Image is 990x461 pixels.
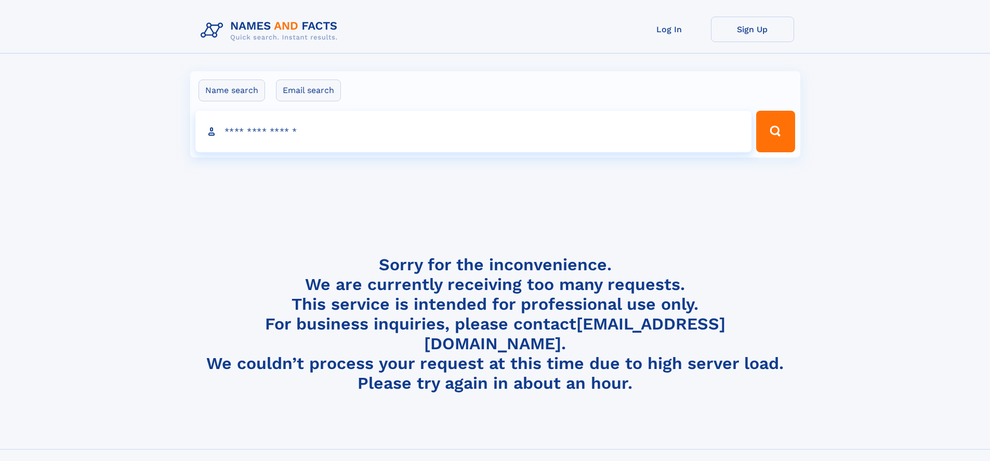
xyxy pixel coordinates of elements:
[424,314,725,353] a: [EMAIL_ADDRESS][DOMAIN_NAME]
[276,80,341,101] label: Email search
[711,17,794,42] a: Sign Up
[628,17,711,42] a: Log In
[196,255,794,393] h4: Sorry for the inconvenience. We are currently receiving too many requests. This service is intend...
[196,17,346,45] img: Logo Names and Facts
[756,111,795,152] button: Search Button
[195,111,752,152] input: search input
[199,80,265,101] label: Name search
